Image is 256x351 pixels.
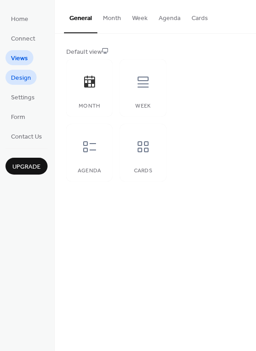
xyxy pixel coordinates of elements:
a: Connect [5,31,41,46]
span: Views [11,54,28,63]
span: Home [11,15,28,24]
a: Settings [5,89,40,104]
div: Cards [129,168,157,174]
div: Week [129,103,157,109]
button: Upgrade [5,158,48,175]
a: Views [5,50,33,65]
a: Form [5,109,31,124]
span: Connect [11,34,35,44]
div: Agenda [75,168,103,174]
div: Default view [66,47,243,57]
div: Month [75,103,103,109]
span: Form [11,113,25,122]
a: Design [5,70,37,85]
span: Contact Us [11,132,42,142]
span: Settings [11,93,35,103]
span: Design [11,73,31,83]
a: Contact Us [5,129,48,144]
a: Home [5,11,34,26]
span: Upgrade [12,162,41,172]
